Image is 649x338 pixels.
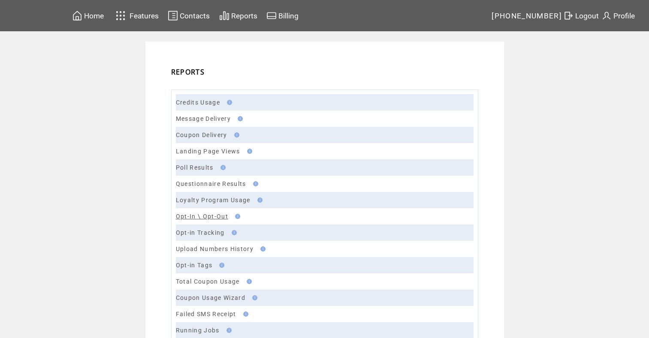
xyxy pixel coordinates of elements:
[231,12,257,20] span: Reports
[176,180,246,187] a: Questionnaire Results
[176,99,220,106] a: Credits Usage
[176,294,245,301] a: Coupon Usage Wizard
[112,7,160,24] a: Features
[613,12,635,20] span: Profile
[601,10,612,21] img: profile.svg
[84,12,104,20] span: Home
[130,12,159,20] span: Features
[217,263,224,268] img: help.gif
[72,10,82,21] img: home.svg
[176,327,220,334] a: Running Jobs
[492,12,562,20] span: [PHONE_NUMBER]
[168,10,178,21] img: contacts.svg
[176,132,227,138] a: Coupon Delivery
[176,262,213,269] a: Opt-in Tags
[575,12,599,20] span: Logout
[180,12,210,20] span: Contacts
[250,295,257,300] img: help.gif
[218,9,259,22] a: Reports
[71,9,105,22] a: Home
[176,164,214,171] a: Poll Results
[176,229,225,236] a: Opt-in Tracking
[232,132,239,138] img: help.gif
[245,149,252,154] img: help.gif
[176,148,240,155] a: Landing Page Views
[176,197,251,203] a: Loyalty Program Usage
[266,10,277,21] img: creidtcard.svg
[258,246,266,251] img: help.gif
[244,279,252,284] img: help.gif
[176,213,228,220] a: Opt-In \ Opt-Out
[600,9,636,22] a: Profile
[563,10,574,21] img: exit.svg
[255,197,263,203] img: help.gif
[232,214,240,219] img: help.gif
[265,9,300,22] a: Billing
[251,181,258,186] img: help.gif
[113,9,128,23] img: features.svg
[235,116,243,121] img: help.gif
[219,10,229,21] img: chart.svg
[166,9,211,22] a: Contacts
[562,9,600,22] a: Logout
[176,278,240,285] a: Total Coupon Usage
[171,67,205,77] span: REPORTS
[176,245,254,252] a: Upload Numbers History
[176,115,231,122] a: Message Delivery
[229,230,237,235] img: help.gif
[278,12,299,20] span: Billing
[218,165,226,170] img: help.gif
[224,100,232,105] img: help.gif
[176,311,236,317] a: Failed SMS Receipt
[224,328,232,333] img: help.gif
[241,311,248,317] img: help.gif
